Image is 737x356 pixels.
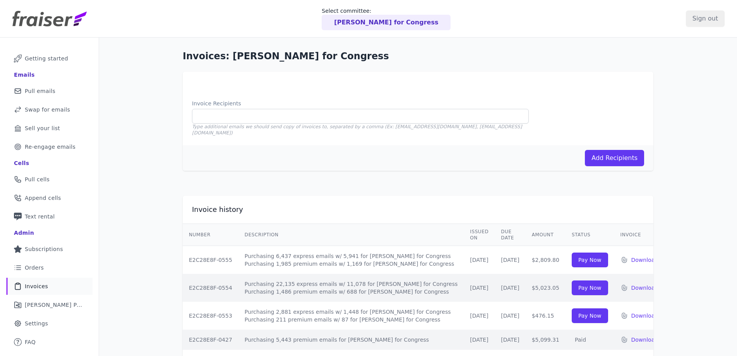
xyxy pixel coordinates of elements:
td: E2C28E8F-0554 [183,274,238,302]
label: Invoice Recipients [192,100,529,107]
td: E2C28E8F-0553 [183,302,238,330]
span: Swap for emails [25,106,70,114]
a: Download [631,336,658,344]
a: Download [631,312,658,320]
input: Sign out [686,10,725,27]
td: Purchasing 2,881 express emails w/ 1,448 for [PERSON_NAME] for Congress Purchasing 211 premium em... [238,302,464,330]
span: Invoices [25,282,48,290]
input: Pay Now [572,280,608,295]
a: Subscriptions [6,241,93,258]
a: Append cells [6,189,93,206]
h2: Invoice history [192,205,243,214]
span: Paid [572,337,589,343]
span: Settings [25,320,48,327]
td: $476.15 [526,302,566,330]
p: Type additional emails we should send copy of invoices to, separated by a comma (Ex: [EMAIL_ADDRE... [192,124,529,136]
td: [DATE] [495,330,525,350]
span: Append cells [25,194,61,202]
td: Purchasing 22,135 express emails w/ 11,078 for [PERSON_NAME] for Congress Purchasing 1,486 premiu... [238,274,464,302]
th: Invoice [614,224,665,246]
span: Text rental [25,213,55,220]
p: Select committee: [322,7,451,15]
td: Purchasing 6,437 express emails w/ 5,941 for [PERSON_NAME] for Congress Purchasing 1,985 premium ... [238,246,464,274]
h1: Invoices: [PERSON_NAME] for Congress [183,50,653,62]
span: Pull emails [25,87,55,95]
th: Due Date [495,224,525,246]
a: FAQ [6,334,93,351]
span: Sell your list [25,124,60,132]
td: [DATE] [464,274,495,302]
span: Getting started [25,55,68,62]
td: $2,809.80 [526,246,566,274]
a: Text rental [6,208,93,225]
input: Pay Now [572,308,608,323]
th: Amount [526,224,566,246]
a: [PERSON_NAME] Performance [6,296,93,313]
input: Pay Now [572,253,608,267]
a: Select committee: [PERSON_NAME] for Congress [322,7,451,30]
td: [DATE] [495,274,525,302]
td: [DATE] [495,302,525,330]
td: E2C28E8F-0555 [183,246,238,274]
td: $5,023.05 [526,274,566,302]
img: Fraiser Logo [12,11,87,26]
td: [DATE] [464,302,495,330]
a: Pull emails [6,83,93,100]
span: Re-engage emails [25,143,75,151]
td: $5,099.31 [526,330,566,350]
th: Issued on [464,224,495,246]
a: Getting started [6,50,93,67]
a: Invoices [6,278,93,295]
td: [DATE] [464,246,495,274]
a: Settings [6,315,93,332]
a: Download [631,256,658,264]
span: Orders [25,264,44,272]
th: Status [566,224,614,246]
td: [DATE] [495,246,525,274]
button: Add Recipients [585,150,644,166]
a: Re-engage emails [6,138,93,155]
a: Swap for emails [6,101,93,118]
div: Emails [14,71,35,79]
th: Description [238,224,464,246]
p: [PERSON_NAME] for Congress [334,18,438,27]
div: Admin [14,229,34,237]
td: Purchasing 5,443 premium emails for [PERSON_NAME] for Congress [238,330,464,350]
a: Sell your list [6,120,93,137]
div: Cells [14,159,29,167]
span: FAQ [25,338,36,346]
span: Pull cells [25,175,50,183]
span: Subscriptions [25,245,63,253]
td: E2C28E8F-0427 [183,330,238,350]
a: Download [631,284,658,292]
a: Orders [6,259,93,276]
a: Pull cells [6,171,93,188]
th: Number [183,224,238,246]
td: [DATE] [464,330,495,350]
span: [PERSON_NAME] Performance [25,301,83,309]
